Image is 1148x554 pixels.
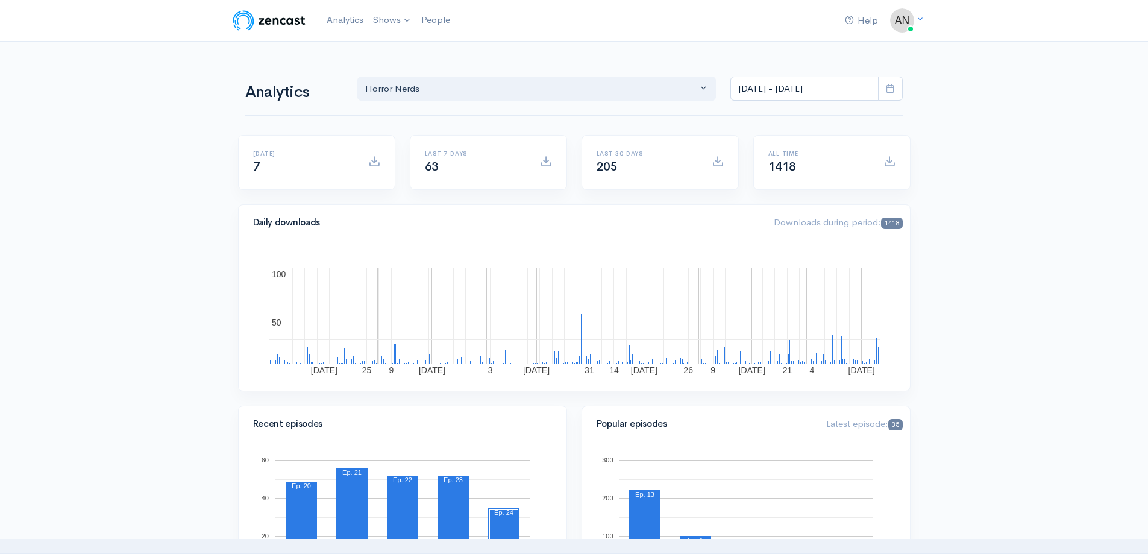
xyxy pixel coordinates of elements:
text: Ep. 21 [342,469,362,476]
span: 7 [253,159,260,174]
h4: Recent episodes [253,419,545,429]
span: 35 [888,419,902,430]
img: ... [890,8,914,33]
text: [DATE] [522,365,549,375]
text: Ep. 24 [494,509,513,516]
text: 100 [602,532,613,540]
text: 60 [261,456,268,464]
text: Ep. 20 [292,482,311,489]
text: [DATE] [630,365,657,375]
h1: Analytics [245,84,343,101]
a: Help [840,8,883,34]
a: Analytics [322,7,368,33]
h6: Last 30 days [597,150,697,157]
span: 1418 [768,159,796,174]
iframe: gist-messenger-bubble-iframe [1107,513,1136,542]
span: 1418 [881,218,902,229]
img: ZenCast Logo [231,8,307,33]
text: 26 [683,365,693,375]
h6: [DATE] [253,150,354,157]
h6: Last 7 days [425,150,525,157]
span: 63 [425,159,439,174]
text: [DATE] [848,365,874,375]
a: Shows [368,7,416,34]
text: 25 [362,365,371,375]
text: [DATE] [738,365,765,375]
text: 100 [272,269,286,279]
text: 9 [389,365,394,375]
h4: Popular episodes [597,419,812,429]
text: 3 [488,365,492,375]
text: 14 [609,365,619,375]
text: 31 [585,365,594,375]
text: 9 [710,365,715,375]
span: Latest episode: [826,418,902,429]
input: analytics date range selector [730,77,879,101]
text: Ep. 13 [635,491,654,498]
text: Ep. 1 [688,537,703,544]
text: 4 [809,365,814,375]
text: 300 [602,456,613,464]
h6: All time [768,150,869,157]
text: 21 [782,365,792,375]
text: 50 [272,318,281,327]
text: 200 [602,494,613,502]
a: People [416,7,455,33]
text: [DATE] [418,365,445,375]
div: Horror Nerds [365,82,698,96]
button: Horror Nerds [357,77,717,101]
svg: A chart. [253,256,896,376]
span: 205 [597,159,618,174]
text: 20 [261,532,268,540]
text: Ep. 23 [444,476,463,483]
text: Ep. 22 [393,476,412,483]
h4: Daily downloads [253,218,760,228]
text: [DATE] [310,365,337,375]
span: Downloads during period: [774,216,902,228]
text: 40 [261,494,268,502]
